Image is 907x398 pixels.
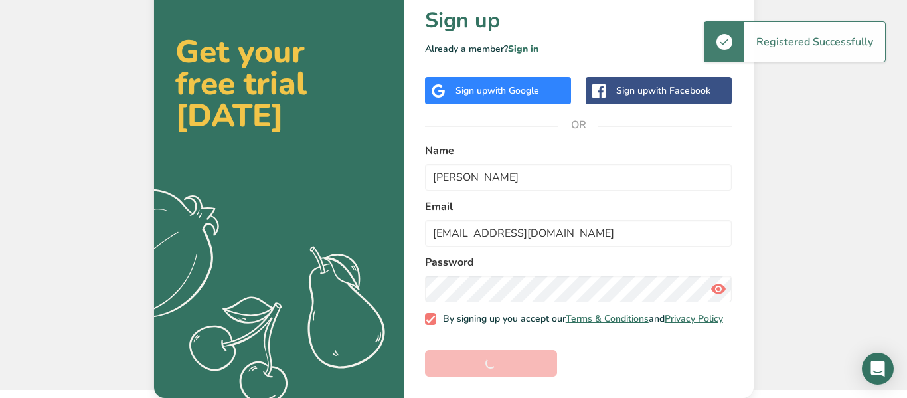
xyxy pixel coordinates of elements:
div: Sign up [616,84,710,98]
span: OR [558,105,598,145]
span: with Facebook [648,84,710,97]
a: Terms & Conditions [566,312,649,325]
label: Password [425,254,732,270]
a: Privacy Policy [665,312,723,325]
label: Name [425,143,732,159]
span: By signing up you accept our and [436,313,723,325]
input: email@example.com [425,220,732,247]
p: Already a member? [425,42,732,56]
input: John Doe [425,164,732,191]
span: with Google [487,84,539,97]
div: Sign up [455,84,539,98]
label: Email [425,199,732,215]
h1: Sign up [425,5,732,37]
h2: Get your free trial [DATE] [175,36,382,132]
div: Registered Successfully [744,22,885,62]
a: Sign in [508,43,538,55]
div: Open Intercom Messenger [862,353,894,385]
